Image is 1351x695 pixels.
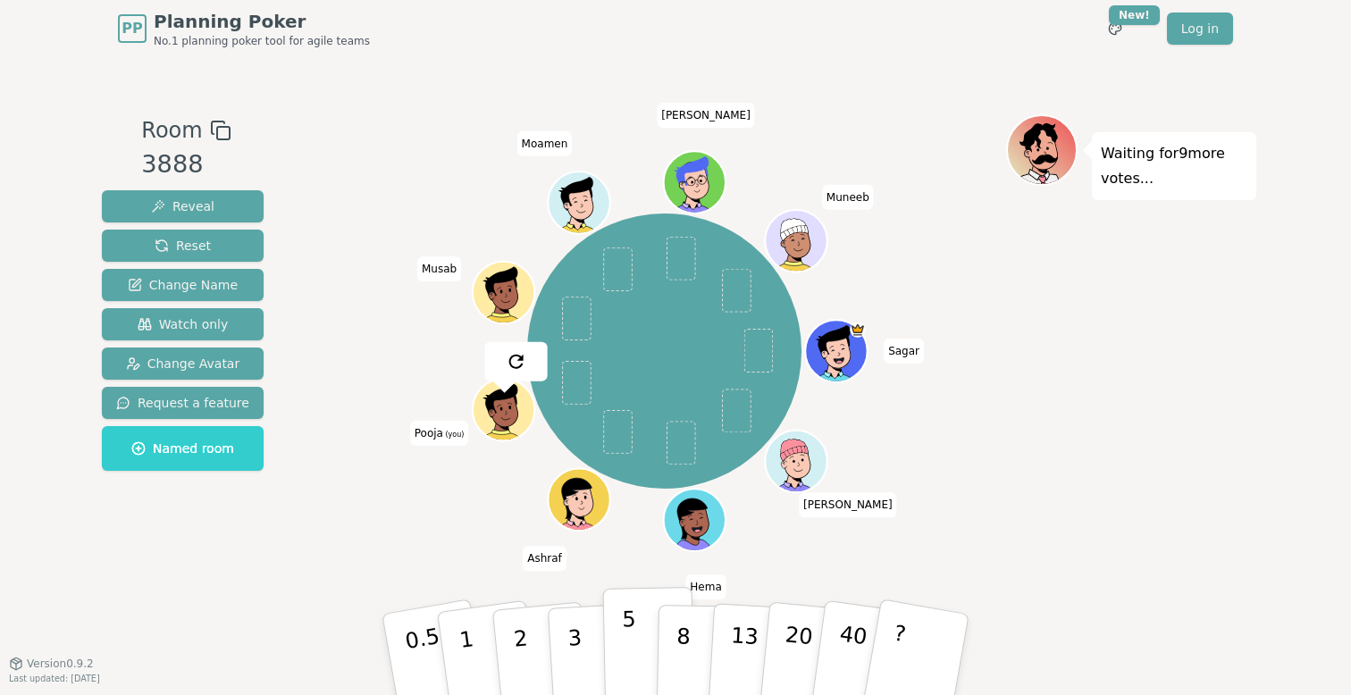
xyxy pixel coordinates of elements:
[1109,5,1160,25] div: New!
[102,387,264,419] button: Request a feature
[102,426,264,471] button: Named room
[9,657,94,671] button: Version0.9.2
[141,114,202,147] span: Room
[126,355,240,373] span: Change Avatar
[102,269,264,301] button: Change Name
[685,574,726,599] span: Click to change your name
[417,256,461,281] span: Click to change your name
[102,308,264,340] button: Watch only
[822,185,874,210] span: Click to change your name
[474,381,533,439] button: Click to change your avatar
[27,657,94,671] span: Version 0.9.2
[523,546,566,571] span: Click to change your name
[141,147,231,183] div: 3888
[138,315,229,333] span: Watch only
[155,237,211,255] span: Reset
[102,190,264,222] button: Reveal
[1101,141,1247,191] p: Waiting for 9 more votes...
[657,103,755,128] span: Click to change your name
[1099,13,1131,45] button: New!
[102,347,264,380] button: Change Avatar
[128,276,238,294] span: Change Name
[116,394,249,412] span: Request a feature
[799,492,897,517] span: Click to change your name
[517,131,573,156] span: Click to change your name
[154,9,370,34] span: Planning Poker
[505,351,526,373] img: reset
[118,9,370,48] a: PPPlanning PokerNo.1 planning poker tool for agile teams
[122,18,142,39] span: PP
[443,431,465,439] span: (you)
[102,230,264,262] button: Reset
[154,34,370,48] span: No.1 planning poker tool for agile teams
[1167,13,1233,45] a: Log in
[850,322,865,337] span: Sagar is the host
[884,339,924,364] span: Click to change your name
[131,440,234,457] span: Named room
[151,197,214,215] span: Reveal
[9,674,100,683] span: Last updated: [DATE]
[410,421,469,446] span: Click to change your name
